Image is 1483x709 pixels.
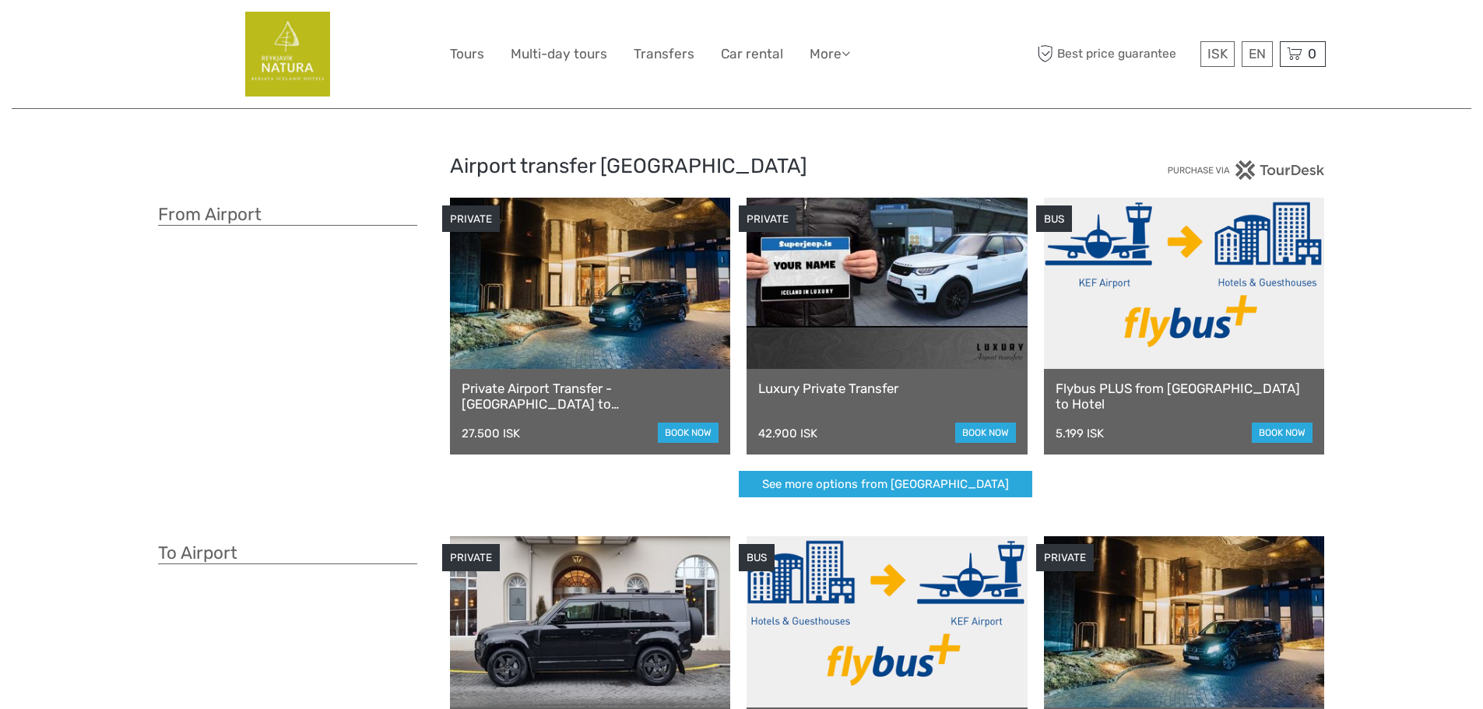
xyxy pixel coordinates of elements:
div: PRIVATE [442,544,500,571]
a: Luxury Private Transfer [758,381,1016,396]
h2: Airport transfer [GEOGRAPHIC_DATA] [450,154,1034,179]
span: 0 [1306,46,1319,61]
h3: From Airport [158,204,417,226]
a: Tours [450,43,484,65]
div: 27.500 ISK [462,426,520,440]
a: Multi-day tours [511,43,607,65]
div: BUS [739,544,775,571]
a: Flybus PLUS from [GEOGRAPHIC_DATA] to Hotel [1056,381,1313,412]
span: Best price guarantee [1034,41,1197,67]
div: PRIVATE [1036,544,1094,571]
a: book now [955,423,1016,443]
a: More [810,43,850,65]
a: Private Airport Transfer - [GEOGRAPHIC_DATA] to [GEOGRAPHIC_DATA] [462,381,719,412]
div: 5.199 ISK [1056,426,1104,440]
a: book now [1252,423,1313,443]
a: book now [658,423,719,443]
div: BUS [1036,205,1072,233]
h3: To Airport [158,542,417,564]
a: See more options from [GEOGRAPHIC_DATA] [739,471,1032,498]
a: Car rental [721,43,783,65]
img: PurchaseViaTourDesk.png [1167,160,1325,180]
span: ISK [1207,46,1228,61]
div: PRIVATE [442,205,500,233]
img: 482-1bf5d8f3-512b-4935-a865-5f6be7888fe7_logo_big.png [245,12,330,97]
div: EN [1242,41,1273,67]
div: 42.900 ISK [758,426,817,440]
a: Transfers [634,43,694,65]
div: PRIVATE [739,205,796,233]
